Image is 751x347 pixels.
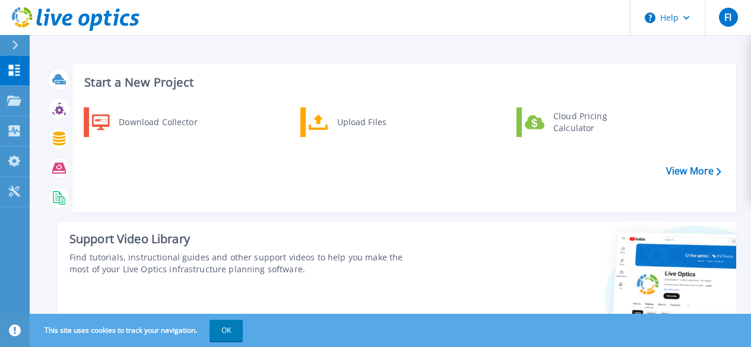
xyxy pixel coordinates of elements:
[33,320,243,341] span: This site uses cookies to track your navigation.
[516,107,638,137] a: Cloud Pricing Calculator
[69,252,422,275] div: Find tutorials, instructional guides and other support videos to help you make the most of your L...
[331,110,419,134] div: Upload Files
[666,165,721,177] a: View More
[69,231,422,247] div: Support Video Library
[210,320,243,341] button: OK
[84,76,721,89] h3: Start a New Project
[547,110,635,134] div: Cloud Pricing Calculator
[84,107,205,137] a: Download Collector
[113,110,202,134] div: Download Collector
[724,12,731,22] span: FI
[300,107,422,137] a: Upload Files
